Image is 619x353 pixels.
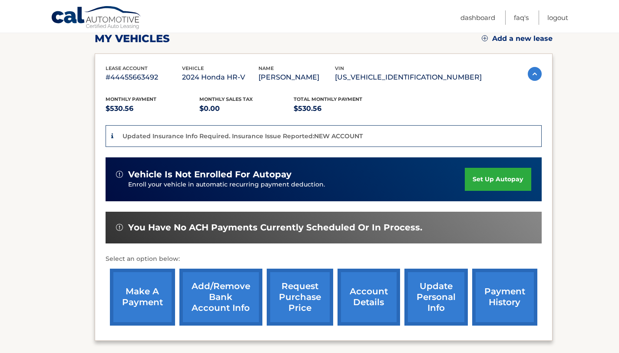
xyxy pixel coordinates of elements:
[106,103,200,115] p: $530.56
[465,168,531,191] a: set up autopay
[182,65,204,71] span: vehicle
[335,65,344,71] span: vin
[267,269,333,326] a: request purchase price
[95,32,170,45] h2: my vehicles
[482,34,553,43] a: Add a new lease
[116,224,123,231] img: alert-white.svg
[106,65,148,71] span: lease account
[514,10,529,25] a: FAQ's
[404,269,468,326] a: update personal info
[110,269,175,326] a: make a payment
[335,71,482,83] p: [US_VEHICLE_IDENTIFICATION_NUMBER]
[338,269,400,326] a: account details
[122,132,363,140] p: Updated Insurance Info Required. Insurance Issue Reported:NEW ACCOUNT
[199,96,253,102] span: Monthly sales Tax
[128,169,291,180] span: vehicle is not enrolled for autopay
[106,71,182,83] p: #44455663492
[460,10,495,25] a: Dashboard
[199,103,294,115] p: $0.00
[128,180,465,190] p: Enroll your vehicle in automatic recurring payment deduction.
[106,254,542,264] p: Select an option below:
[482,35,488,41] img: add.svg
[179,269,262,326] a: Add/Remove bank account info
[182,71,258,83] p: 2024 Honda HR-V
[294,96,362,102] span: Total Monthly Payment
[294,103,388,115] p: $530.56
[258,71,335,83] p: [PERSON_NAME]
[528,67,542,81] img: accordion-active.svg
[547,10,568,25] a: Logout
[472,269,537,326] a: payment history
[116,171,123,178] img: alert-white.svg
[51,6,142,31] a: Cal Automotive
[128,222,422,233] span: You have no ACH payments currently scheduled or in process.
[106,96,156,102] span: Monthly Payment
[258,65,274,71] span: name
